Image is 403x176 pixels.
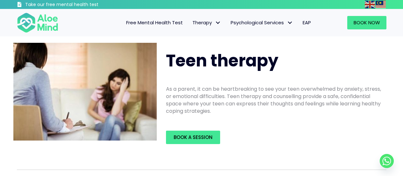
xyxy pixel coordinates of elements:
span: Psychological Services [231,19,293,26]
img: Aloe mind Logo [17,12,58,33]
span: EAP [303,19,311,26]
a: Whatsapp [380,154,394,168]
span: Free Mental Health Test [126,19,183,26]
a: English [365,1,376,8]
a: Take our free mental health test [17,2,133,9]
span: Therapy: submenu [213,18,223,27]
img: ms [376,1,386,8]
a: TherapyTherapy: submenu [188,16,226,29]
a: Malay [376,1,386,8]
span: Therapy [192,19,221,26]
span: Teen therapy [166,49,278,72]
span: Book a Session [174,134,212,141]
img: en [365,1,375,8]
span: Psychological Services: submenu [285,18,295,27]
a: Psychological ServicesPsychological Services: submenu [226,16,298,29]
a: Book a Session [166,131,220,144]
a: Free Mental Health Test [121,16,188,29]
a: EAP [298,16,316,29]
nav: Menu [67,16,316,29]
img: teen therapy2 [13,43,157,141]
span: Book Now [354,19,380,26]
a: Book Now [347,16,386,29]
h3: Take our free mental health test [25,2,133,8]
p: As a parent, it can be heartbreaking to see your teen overwhelmed by anxiety, stress, or emotiona... [166,85,383,115]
